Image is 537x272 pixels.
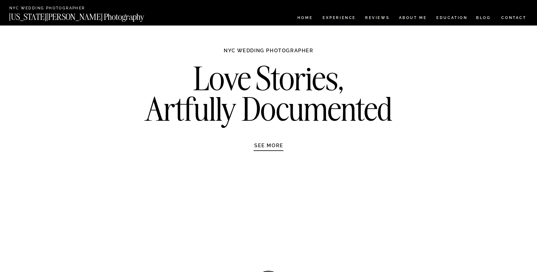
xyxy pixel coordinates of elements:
a: NYC Wedding Photographer [9,6,103,11]
a: Experience [323,16,355,21]
a: CONTACT [501,14,527,21]
a: EDUCATION [436,16,468,21]
a: BLOG [476,16,491,21]
h2: Love Stories, Artfully Documented [138,63,399,129]
a: SEE MORE [239,142,298,148]
a: HOME [296,16,314,21]
a: REVIEWS [365,16,388,21]
a: ABOUT ME [399,16,427,21]
a: [US_STATE][PERSON_NAME] Photography [9,13,165,18]
h1: NYC WEDDING PHOTOGRAPHER [210,47,327,60]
